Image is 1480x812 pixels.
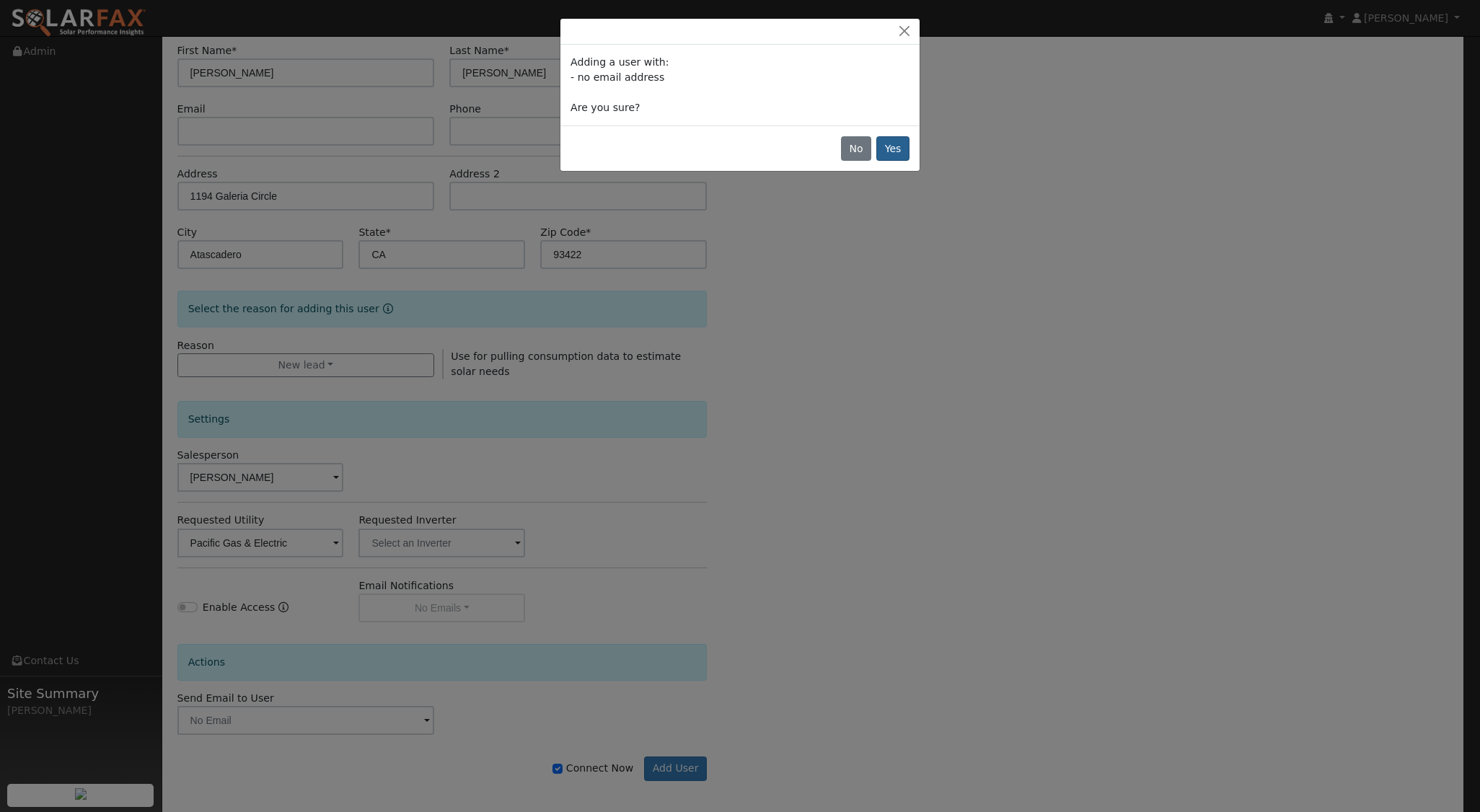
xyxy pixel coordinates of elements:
button: Close [894,24,915,39]
span: Are you sure? [571,102,640,113]
button: Yes [876,136,909,161]
span: Adding a user with: [571,56,669,68]
button: No [841,136,871,161]
span: - no email address [571,71,664,83]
